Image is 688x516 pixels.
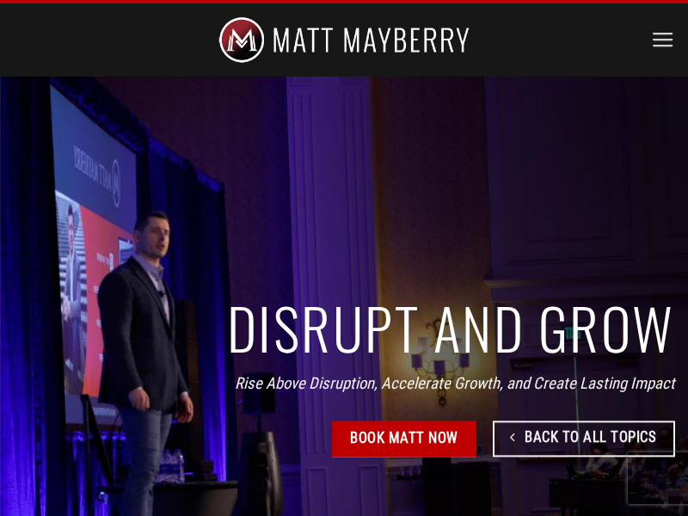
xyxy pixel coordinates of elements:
[332,421,476,458] a: Book Matt Now
[493,421,675,457] a: Back To All Topics
[525,427,656,451] span: Back To All Topics
[350,428,458,451] span: Book Matt Now
[218,3,470,77] img: Matt Mayberry
[227,286,675,369] strong: DISRUPT AND GROW
[651,17,675,64] a: Menu
[235,375,675,394] em: Rise Above Disruption, Accelerate Growth, and Create Lasting Impact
